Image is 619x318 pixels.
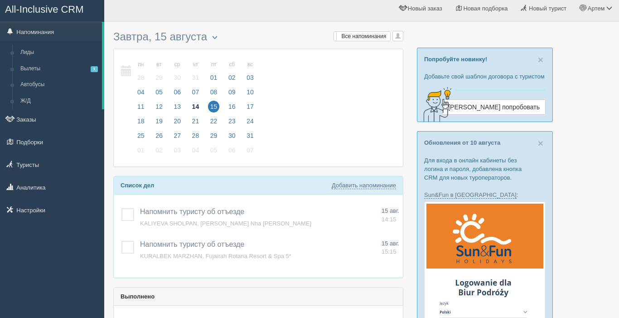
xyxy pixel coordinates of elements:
[135,101,147,113] span: 11
[113,31,403,44] h3: Завтра, 15 августа
[463,5,508,12] span: Новая подборка
[208,144,220,156] span: 05
[169,116,186,131] a: 20
[171,86,183,98] span: 06
[91,66,98,72] span: 1
[190,101,202,113] span: 14
[205,102,222,116] a: 15
[417,86,454,122] img: creative-idea-2907357.png
[424,156,546,182] p: Для входа в онлайн кабинеты без логина и пароля, добавлена кнопка CRM для новых туроператоров.
[208,130,220,142] span: 29
[538,55,543,64] button: Close
[424,139,500,146] a: Обновления от 10 августа
[187,116,204,131] a: 21
[187,87,204,102] a: 07
[208,61,220,68] small: пт
[140,240,244,248] a: Напомнить туристу об отъезде
[153,86,165,98] span: 05
[132,87,150,102] a: 04
[16,61,102,77] a: Вылеты1
[244,72,256,83] span: 03
[135,86,147,98] span: 04
[5,4,84,15] span: All-Inclusive CRM
[242,145,256,160] a: 07
[226,72,238,83] span: 02
[187,145,204,160] a: 04
[150,116,168,131] a: 19
[169,131,186,145] a: 27
[132,102,150,116] a: 11
[382,207,399,224] a: 15 авг. 14:15
[132,116,150,131] a: 18
[135,144,147,156] span: 01
[16,44,102,61] a: Лиды
[135,72,147,83] span: 28
[223,145,241,160] a: 06
[424,55,546,64] p: Попробуйте новинку!
[529,5,566,12] span: Новый турист
[226,86,238,98] span: 09
[171,61,183,68] small: ср
[135,61,147,68] small: пн
[424,191,546,199] p: :
[223,56,241,87] a: сб 02
[16,93,102,109] a: Ж/Д
[342,33,387,39] span: Все напоминания
[382,240,399,247] span: 15 авг.
[424,72,546,81] p: Добавьте свой шаблон договора с туристом
[205,56,222,87] a: пт 01
[538,138,543,148] span: ×
[169,145,186,160] a: 03
[153,61,165,68] small: вт
[140,253,291,259] span: KURALBEK MARZHAN, Fujairah Rotana Resort & Spa 5*
[442,99,546,115] a: [PERSON_NAME] попробовать
[205,87,222,102] a: 08
[208,86,220,98] span: 08
[244,86,256,98] span: 10
[190,144,202,156] span: 04
[153,72,165,83] span: 29
[190,115,202,127] span: 21
[132,145,150,160] a: 01
[132,131,150,145] a: 25
[140,220,311,227] span: KALIYEVA SHOLPAN, [PERSON_NAME] Nha [PERSON_NAME]
[223,87,241,102] a: 09
[226,130,238,142] span: 30
[223,116,241,131] a: 23
[140,208,244,215] a: Напомнить туристу об отъезде
[223,102,241,116] a: 16
[244,101,256,113] span: 17
[332,182,396,189] a: Добавить напоминание
[382,216,397,223] span: 14:15
[132,56,150,87] a: пн 28
[208,115,220,127] span: 22
[205,145,222,160] a: 05
[153,101,165,113] span: 12
[171,144,183,156] span: 03
[242,131,256,145] a: 31
[171,72,183,83] span: 30
[588,5,605,12] span: Артем
[187,56,204,87] a: чт 31
[205,116,222,131] a: 22
[169,56,186,87] a: ср 30
[150,56,168,87] a: вт 29
[223,131,241,145] a: 30
[150,87,168,102] a: 05
[121,182,154,189] b: Список дел
[226,61,238,68] small: сб
[408,5,442,12] span: Новый заказ
[190,61,202,68] small: чт
[538,54,543,65] span: ×
[244,61,256,68] small: вс
[190,86,202,98] span: 07
[190,130,202,142] span: 28
[242,87,256,102] a: 10
[538,138,543,148] button: Close
[150,102,168,116] a: 12
[187,102,204,116] a: 14
[244,115,256,127] span: 24
[226,101,238,113] span: 16
[244,144,256,156] span: 07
